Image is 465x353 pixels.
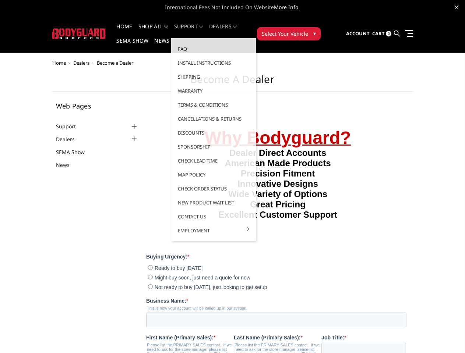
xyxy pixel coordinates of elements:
a: SEMA Show [116,38,148,53]
h5: Web Pages [56,103,139,109]
strong: Wide Variety of Options [82,79,181,89]
span: Ready to buy [DATE] [8,155,56,161]
a: Discounts [174,126,253,140]
legend: Please list the PRIMARY SALES contact. If we need to ask for the store manager please list that n... [88,233,175,250]
strong: Last Name (Primary Sales): [88,225,154,231]
strong: Precision Fitment Innovative Designs [91,58,172,79]
strong: This email will be used to login our online dealer portal to order. Please choose a shared email ... [133,283,257,296]
span: ▾ [313,29,316,37]
strong: Job Title: [175,225,198,231]
a: New Product Wait List [174,196,253,210]
a: Dealers [56,135,84,143]
a: Cart 0 [372,24,391,44]
a: Terms & Conditions [174,98,253,112]
a: Warranty [174,84,253,98]
a: Account [346,24,370,44]
a: Sponsorship [174,140,253,154]
span: Select Your Vehicle [262,30,308,38]
strong: Dealer Direct Accounts [83,38,180,48]
span: 0 [386,31,391,36]
input: Might buy soon, just need a quote for now [2,165,7,170]
a: More Info [274,4,298,11]
iframe: Chat Widget [428,318,465,353]
a: News [154,38,169,53]
a: Cancellations & Returns [174,112,253,126]
a: Check Lead Time [174,154,253,168]
a: Support [56,122,85,130]
strong: Great Pricing [104,89,159,99]
span: Not ready to buy [DATE], just looking to get setup [8,174,121,180]
a: Install Instructions [174,56,253,70]
a: shop all [138,24,168,38]
input: Ready to buy [DATE] [2,155,7,160]
a: Contact Us [174,210,253,224]
span: Account [346,30,370,37]
a: Home [52,60,66,66]
input: 000-000-0000 [37,289,116,304]
a: Support [174,24,203,38]
a: News [56,161,79,169]
a: Shipping [174,70,253,84]
span: Might buy soon, just need a quote for now [8,165,104,171]
img: BODYGUARD BUMPERS [52,28,106,39]
a: Check Order Status [174,182,253,196]
a: MAP Policy [174,168,253,182]
a: FAQ [174,42,253,56]
span: Cart [372,30,385,37]
a: Dealers [73,60,89,66]
button: Select Your Vehicle [257,27,321,40]
input: Not ready to buy [DATE], just looking to get setup [2,174,7,179]
strong: American Made Products [78,48,184,58]
span: Why Bodyguard? [59,18,205,38]
h1: Become a Dealer [52,73,413,92]
span: Excellent Customer Support [72,100,191,110]
a: Home [116,24,132,38]
span: Become a Dealer [97,60,133,66]
a: Employment [174,224,253,238]
a: Dealers [209,24,237,38]
a: SEMA Show [56,148,94,156]
strong: Primary Email: [132,275,168,281]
